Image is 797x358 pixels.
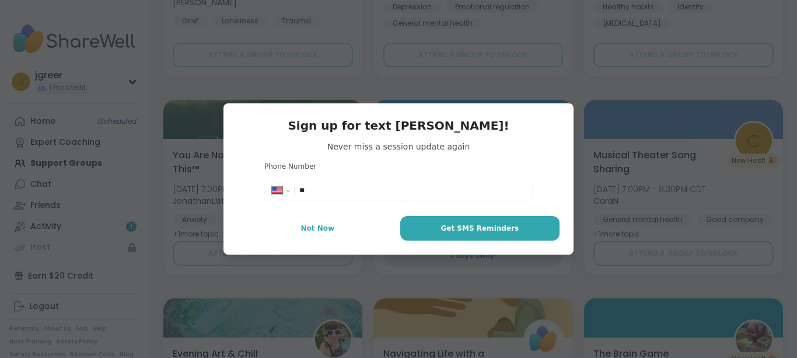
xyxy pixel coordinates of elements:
[300,223,334,234] span: Not Now
[237,141,560,152] span: Never miss a session update again
[400,216,560,241] button: Get SMS Reminders
[272,187,282,194] img: United States
[237,216,398,241] button: Not Now
[264,162,533,172] h3: Phone Number
[237,117,560,134] h3: Sign up for text [PERSON_NAME]!
[441,223,519,234] span: Get SMS Reminders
